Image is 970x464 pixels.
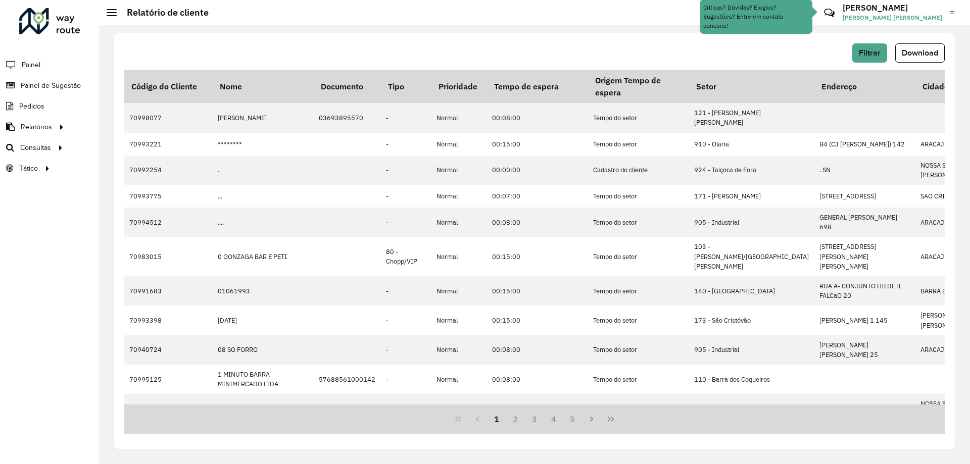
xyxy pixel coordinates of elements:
button: Last Page [601,409,620,429]
td: 140 - [GEOGRAPHIC_DATA] [689,276,814,305]
th: Tempo de espera [487,70,588,103]
td: Tempo do setor [588,276,689,305]
a: Contato Rápido [818,2,840,24]
td: .... [213,208,314,237]
td: 70992254 [124,156,213,185]
td: [PERSON_NAME] [PERSON_NAME] 25 [814,335,915,365]
td: 70995125 [124,365,213,394]
span: Painel [22,60,40,70]
td: Normal [431,237,487,276]
td: 924 - Taiçoca de Fora [689,156,814,185]
td: Tempo do setor [588,394,689,423]
td: Normal [431,365,487,394]
td: 01061993 [213,276,314,305]
td: Tempo do setor [588,133,689,156]
th: Setor [689,70,814,103]
button: 2 [506,409,525,429]
h3: [PERSON_NAME] [843,3,942,13]
td: 70998077 [124,103,213,132]
td: 121 - [PERSON_NAME] [PERSON_NAME] [689,103,814,132]
h2: Relatório de cliente [117,7,209,18]
td: 57688561000142 [314,365,381,394]
td: Tempo do setor [588,365,689,394]
span: Relatórios [21,122,52,132]
button: 4 [544,409,563,429]
td: 70993398 [124,305,213,335]
span: Pedidos [19,101,44,112]
td: [PERSON_NAME] 1 145 [814,305,915,335]
td: 00:15:00 [487,133,588,156]
td: Cadastro do cliente [588,156,689,185]
td: 00:08:00 [487,335,588,365]
td: Normal [431,208,487,237]
td: Tempo do setor [588,103,689,132]
td: Normal [431,276,487,305]
td: Normal [431,335,487,365]
td: 1 MINUTO BARRA MINIMERCADO LTDA [213,365,314,394]
th: Endereço [814,70,915,103]
td: - [381,185,431,208]
td: Tempo do setor [588,305,689,335]
td: - [381,156,431,185]
button: Filtrar [852,43,887,63]
td: 70993221 [124,133,213,156]
td: 00:08:00 [487,365,588,394]
td: 00:08:00 [487,103,588,132]
td: [DATE] [213,305,314,335]
th: Código do Cliente [124,70,213,103]
td: 70994512 [124,208,213,237]
span: Painel de Sugestão [21,80,81,91]
td: - [381,335,431,365]
td: [STREET_ADDRESS] [814,394,915,423]
td: GENERAL [PERSON_NAME] 698 [814,208,915,237]
td: Tempo do setor [588,185,689,208]
td: RUA A- CONJUNTO HILDETE FALCaO 20 [814,276,915,305]
td: 00:07:00 [487,185,588,208]
td: 00:15:00 [487,305,588,335]
td: Normal [431,305,487,335]
span: [PERSON_NAME] [PERSON_NAME] [843,13,942,22]
td: 00:15:00 [487,237,588,276]
td: 70983015 [124,237,213,276]
th: Nome [213,70,314,103]
td: Normal [431,103,487,132]
td: 100 POR ITA [213,394,314,423]
td: 00:15:00 [487,276,588,305]
span: Consultas [20,142,51,153]
td: Tempo do setor [588,208,689,237]
td: - [381,394,431,423]
td: Tempo do setor [588,335,689,365]
td: 0 GONZAGA BAR E PETI [213,237,314,276]
th: Documento [314,70,381,103]
td: Normal [431,133,487,156]
td: [STREET_ADDRESS][PERSON_NAME][PERSON_NAME] [814,237,915,276]
td: 173 - São Cristóvão [689,305,814,335]
button: 1 [487,409,506,429]
td: Normal [431,394,487,423]
td: 00:08:00 [487,208,588,237]
td: ... [213,185,314,208]
td: 70994447 [124,394,213,423]
span: Tático [19,163,38,174]
td: 110 - Barra dos Coqueiros [689,365,814,394]
button: 5 [563,409,583,429]
td: - [381,276,431,305]
td: 905 - Industrial [689,208,814,237]
span: Download [902,48,938,57]
td: 910 - Olaria [689,133,814,156]
td: - [381,208,431,237]
td: - [381,365,431,394]
td: 00:08:00 [487,394,588,423]
td: 70991683 [124,276,213,305]
td: [PERSON_NAME] [213,103,314,132]
td: 70993775 [124,185,213,208]
td: 80 - Chopp/VIP [381,237,431,276]
td: 103 - [PERSON_NAME]/[GEOGRAPHIC_DATA][PERSON_NAME] [689,237,814,276]
td: [STREET_ADDRESS] [814,185,915,208]
button: 3 [525,409,544,429]
td: . [213,156,314,185]
td: Normal [431,156,487,185]
td: - [381,305,431,335]
th: Origem Tempo de espera [588,70,689,103]
td: 00:00:00 [487,156,588,185]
